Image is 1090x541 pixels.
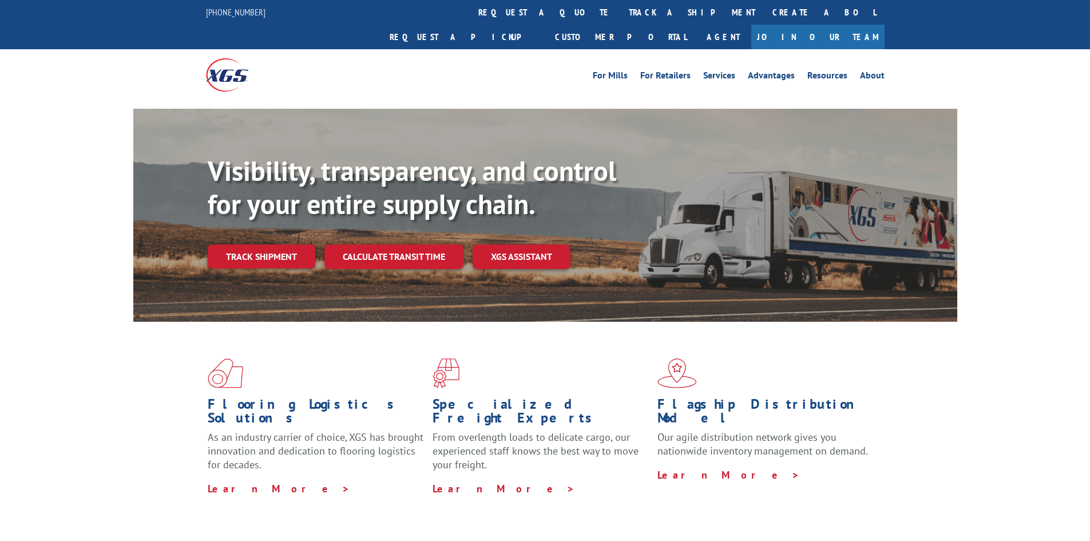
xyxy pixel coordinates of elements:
a: [PHONE_NUMBER] [206,6,265,18]
h1: Flooring Logistics Solutions [208,397,424,431]
a: XGS ASSISTANT [473,244,570,269]
a: Learn More > [433,482,575,495]
img: xgs-icon-flagship-distribution-model-red [657,358,697,388]
a: Join Our Team [751,25,885,49]
a: Services [703,71,735,84]
a: About [860,71,885,84]
a: Customer Portal [546,25,695,49]
a: For Retailers [640,71,691,84]
span: Our agile distribution network gives you nationwide inventory management on demand. [657,431,868,457]
h1: Flagship Distribution Model [657,397,874,431]
img: xgs-icon-focused-on-flooring-red [433,358,459,388]
a: Request a pickup [381,25,546,49]
span: As an industry carrier of choice, XGS has brought innovation and dedication to flooring logistics... [208,431,423,471]
a: Agent [695,25,751,49]
a: Advantages [748,71,795,84]
img: xgs-icon-total-supply-chain-intelligence-red [208,358,243,388]
b: Visibility, transparency, and control for your entire supply chain. [208,153,616,222]
h1: Specialized Freight Experts [433,397,649,431]
a: Track shipment [208,244,315,268]
a: Resources [807,71,847,84]
a: Learn More > [657,468,800,481]
a: Calculate transit time [324,244,463,269]
a: Learn More > [208,482,350,495]
a: For Mills [593,71,628,84]
p: From overlength loads to delicate cargo, our experienced staff knows the best way to move your fr... [433,431,649,481]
